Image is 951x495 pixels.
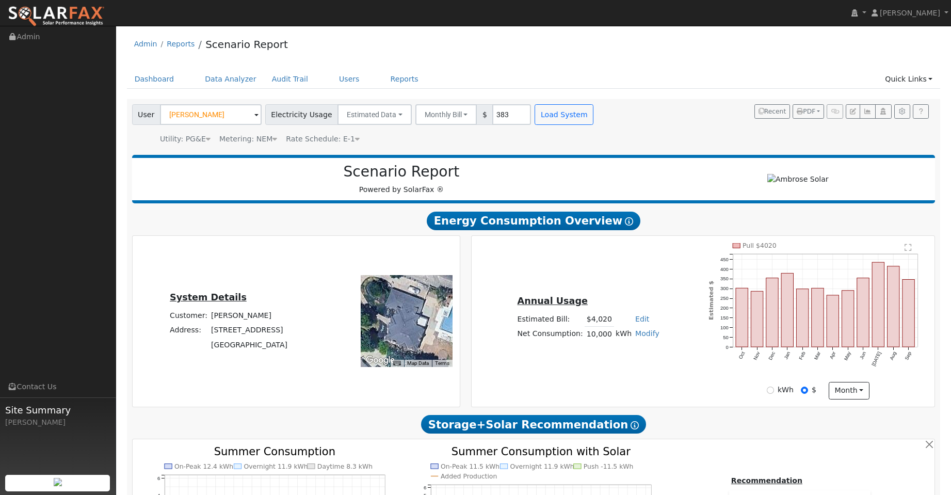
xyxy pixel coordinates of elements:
[174,463,233,471] text: On-Peak 12.4 kWh
[798,350,807,360] text: Feb
[518,296,588,306] u: Annual Usage
[631,421,639,429] i: Show Help
[720,257,729,262] text: 450
[829,382,869,400] button: month
[754,104,791,119] button: Recent
[142,163,660,181] h2: Scenario Report
[720,295,729,301] text: 250
[127,70,182,89] a: Dashboard
[723,334,728,340] text: 50
[584,463,634,471] text: Push -11.5 kWh
[170,292,247,302] u: System Details
[720,315,729,321] text: 150
[829,350,837,360] text: Apr
[751,291,763,347] rect: onclick=""
[767,387,774,394] input: kWh
[708,281,715,320] text: Estimated $
[880,9,940,17] span: [PERSON_NAME]
[720,276,729,281] text: 350
[585,312,614,327] td: $4,020
[209,323,289,338] td: [STREET_ADDRESS]
[813,350,822,360] text: Mar
[407,360,429,367] button: Map Data
[871,350,882,366] text: [DATE]
[872,262,884,347] rect: onclick=""
[827,295,839,347] rect: onclick=""
[160,104,262,125] input: Select a User
[424,485,426,491] text: 6
[452,445,631,458] text: Summer Consumption with Solar
[877,70,940,89] a: Quick Links
[132,104,160,125] span: User
[515,327,585,342] td: Net Consumption:
[720,305,729,311] text: 200
[441,463,499,471] text: On-Peak 11.5 kWh
[441,473,497,481] text: Added Production
[781,273,793,347] rect: onclick=""
[812,288,824,347] rect: onclick=""
[888,266,899,347] rect: onclick=""
[767,174,829,185] img: Ambrose Solar
[427,212,640,230] span: Energy Consumption Overview
[264,70,316,89] a: Audit Trail
[859,350,867,360] text: Jun
[331,70,367,89] a: Users
[137,163,666,195] div: Powered by SolarFax ®
[209,338,289,352] td: [GEOGRAPHIC_DATA]
[337,104,412,125] button: Estimated Data
[720,285,729,291] text: 300
[363,354,397,367] a: Open this area in Google Maps (opens a new window)
[435,360,449,366] a: Terms (opens in new tab)
[5,417,110,428] div: [PERSON_NAME]
[635,329,659,338] a: Modify
[510,463,574,471] text: Overnight 11.9 kWh
[842,291,854,347] rect: onclick=""
[205,38,288,51] a: Scenario Report
[209,309,289,323] td: [PERSON_NAME]
[857,278,869,347] rect: onclick=""
[476,104,493,125] span: $
[585,327,614,342] td: 10,000
[415,104,477,125] button: Monthly Bill
[167,40,195,48] a: Reports
[265,104,338,125] span: Electricity Usage
[793,104,824,119] button: PDF
[743,242,777,249] text: Pull $4020
[860,104,876,119] button: Multi-Series Graph
[625,217,633,226] i: Show Help
[134,40,157,48] a: Admin
[801,387,808,394] input: $
[731,476,802,485] u: Recommendation
[778,385,794,395] label: kWh
[902,280,914,347] rect: onclick=""
[54,478,62,486] img: retrieve
[5,403,110,417] span: Site Summary
[383,70,426,89] a: Reports
[797,108,815,115] span: PDF
[812,385,816,395] label: $
[614,327,634,342] td: kWh
[635,315,649,323] a: Edit
[157,475,160,481] text: 6
[535,104,593,125] button: Load System
[767,350,776,361] text: Dec
[797,289,809,347] rect: onclick=""
[904,350,912,361] text: Sep
[197,70,264,89] a: Data Analyzer
[766,278,778,347] rect: onclick=""
[737,350,746,360] text: Oct
[160,134,211,145] div: Utility: PG&E
[736,288,748,347] rect: onclick=""
[168,309,209,323] td: Customer:
[875,104,891,119] button: Login As
[720,266,729,272] text: 400
[219,134,277,145] div: Metering: NEM
[8,6,105,27] img: SolarFax
[889,350,897,361] text: Aug
[317,463,373,471] text: Daytime 8.3 kWh
[752,350,761,361] text: Nov
[214,445,336,458] text: Summer Consumption
[168,323,209,338] td: Address:
[244,463,308,471] text: Overnight 11.9 kWh
[286,135,360,143] span: Alias: None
